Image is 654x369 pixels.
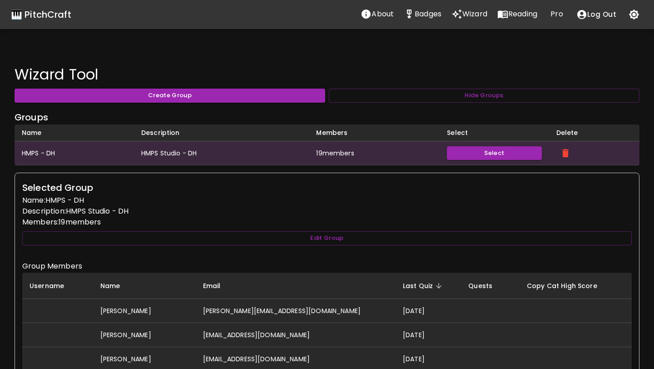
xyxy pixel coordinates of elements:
button: Hide Groups [329,89,639,103]
span: Quests [468,280,504,291]
td: [PERSON_NAME] [93,323,196,347]
a: Reading [492,5,542,24]
span: Last Quiz [403,280,445,291]
button: Reading [492,5,542,23]
td: [DATE] [396,299,461,323]
span: Username [30,280,76,291]
p: Badges [415,9,441,20]
th: Members [309,125,440,141]
a: Wizard [446,5,492,24]
span: Email [203,280,233,291]
p: Name: HMPS - DH [22,195,632,206]
button: Edit Group [22,231,632,245]
h6: Selected Group [22,180,632,195]
td: [EMAIL_ADDRESS][DOMAIN_NAME] [196,323,396,347]
button: Select [447,146,541,160]
td: [DATE] [396,323,461,347]
td: 19 member s [309,141,440,165]
th: Description [134,125,309,141]
button: Stats [399,5,446,23]
td: HMPS Studio - DH [134,141,309,165]
td: [PERSON_NAME] [93,299,196,323]
h6: Group Members [22,260,632,273]
button: About [356,5,399,23]
a: 🎹 PitchCraft [11,7,71,22]
th: Select [440,125,549,141]
td: [PERSON_NAME][EMAIL_ADDRESS][DOMAIN_NAME] [196,299,396,323]
p: Description: HMPS Studio - DH [22,206,632,217]
button: Create Group [15,89,325,103]
button: account of current user [571,5,621,24]
span: Copy Cat High Score [527,280,609,291]
button: delete [556,144,575,162]
th: Delete [549,125,639,141]
button: Pro [542,5,571,23]
p: Members: 19 member s [22,217,632,228]
h6: Groups [15,110,639,125]
h4: Wizard Tool [15,65,639,84]
span: Name [100,280,132,291]
a: Stats [399,5,446,24]
p: About [372,9,394,20]
p: Reading [508,9,537,20]
p: Wizard [462,9,487,20]
a: Pro [542,5,571,24]
th: Name [15,125,134,141]
a: About [356,5,399,24]
td: HMPS - DH [15,141,134,165]
button: Wizard [446,5,492,23]
p: Pro [550,9,563,20]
